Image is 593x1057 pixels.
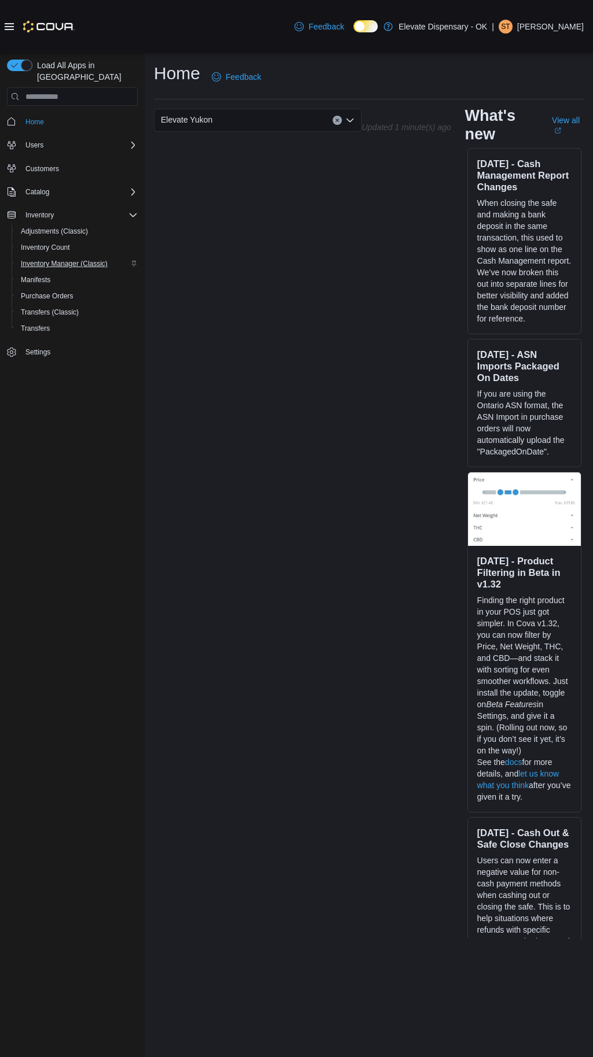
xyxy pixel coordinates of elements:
p: If you are using the Ontario ASN format, the ASN Import in purchase orders will now automatically... [477,388,572,457]
a: Home [21,115,49,129]
p: Updated 1 minute(s) ago [362,123,451,132]
span: Transfers (Classic) [21,308,79,317]
a: Transfers (Classic) [16,305,83,319]
span: Inventory Count [16,241,138,254]
a: View allExternal link [552,116,584,134]
h2: What's new [465,106,539,143]
button: Transfers (Classic) [12,304,142,320]
span: Customers [21,161,138,176]
span: Inventory [25,210,54,220]
button: Catalog [2,184,142,200]
button: Users [2,137,142,153]
button: Inventory [21,208,58,222]
h3: [DATE] - ASN Imports Packaged On Dates [477,349,572,383]
span: Load All Apps in [GEOGRAPHIC_DATA] [32,60,138,83]
p: [PERSON_NAME] [517,20,584,34]
a: Customers [21,162,64,176]
span: Catalog [25,187,49,197]
button: Clear input [333,116,342,125]
h3: [DATE] - Cash Management Report Changes [477,158,572,193]
svg: External link [554,127,561,134]
span: Adjustments (Classic) [16,224,138,238]
a: let us know what you think [477,769,559,790]
p: Elevate Dispensary - OK [399,20,487,34]
a: Settings [21,345,55,359]
span: ST [501,20,510,34]
a: Transfers [16,321,54,335]
h3: [DATE] - Cash Out & Safe Close Changes [477,827,572,850]
span: Settings [25,348,50,357]
p: See the for more details, and after you’ve given it a try. [477,756,572,803]
button: Users [21,138,48,152]
button: Home [2,113,142,130]
span: Inventory Manager (Classic) [21,259,108,268]
span: Feedback [308,21,344,32]
img: Cova [23,21,75,32]
span: Customers [25,164,59,173]
div: Stephanni Taylor [499,20,513,34]
button: Customers [2,160,142,177]
span: Inventory Count [21,243,70,252]
a: Feedback [290,15,348,38]
span: Purchase Orders [21,291,73,301]
button: Manifests [12,272,142,288]
span: Transfers (Classic) [16,305,138,319]
button: Transfers [12,320,142,337]
h3: [DATE] - Product Filtering in Beta in v1.32 [477,555,572,590]
span: Transfers [21,324,50,333]
a: Inventory Manager (Classic) [16,257,112,271]
span: Feedback [226,71,261,83]
a: Inventory Count [16,241,75,254]
span: Home [21,114,138,128]
span: Dark Mode [353,32,354,33]
a: Manifests [16,273,55,287]
p: Users can now enter a negative value for non-cash payment methods when cashing out or closing the... [477,855,572,959]
span: Users [21,138,138,152]
p: When closing the safe and making a bank deposit in the same transaction, this used to show as one... [477,197,572,324]
span: Users [25,141,43,150]
button: Purchase Orders [12,288,142,304]
span: Inventory Manager (Classic) [16,257,138,271]
span: Transfers [16,321,138,335]
span: Manifests [21,275,50,284]
button: Open list of options [345,116,355,125]
nav: Complex example [7,108,138,390]
span: Catalog [21,185,138,199]
p: Finding the right product in your POS just got simpler. In Cova v1.32, you can now filter by Pric... [477,594,572,756]
button: Adjustments (Classic) [12,223,142,239]
span: Home [25,117,44,127]
span: Purchase Orders [16,289,138,303]
em: Beta Features [486,700,537,709]
span: Adjustments (Classic) [21,227,88,236]
span: Inventory [21,208,138,222]
p: | [492,20,494,34]
button: Catalog [21,185,54,199]
a: Purchase Orders [16,289,78,303]
button: Inventory [2,207,142,223]
h1: Home [154,62,200,85]
a: docs [505,757,522,767]
span: Elevate Yukon [161,113,212,127]
span: Settings [21,345,138,359]
span: Manifests [16,273,138,287]
button: Inventory Count [12,239,142,256]
a: Adjustments (Classic) [16,224,93,238]
input: Dark Mode [353,20,378,32]
button: Inventory Manager (Classic) [12,256,142,272]
button: Settings [2,343,142,360]
a: Feedback [207,65,266,88]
